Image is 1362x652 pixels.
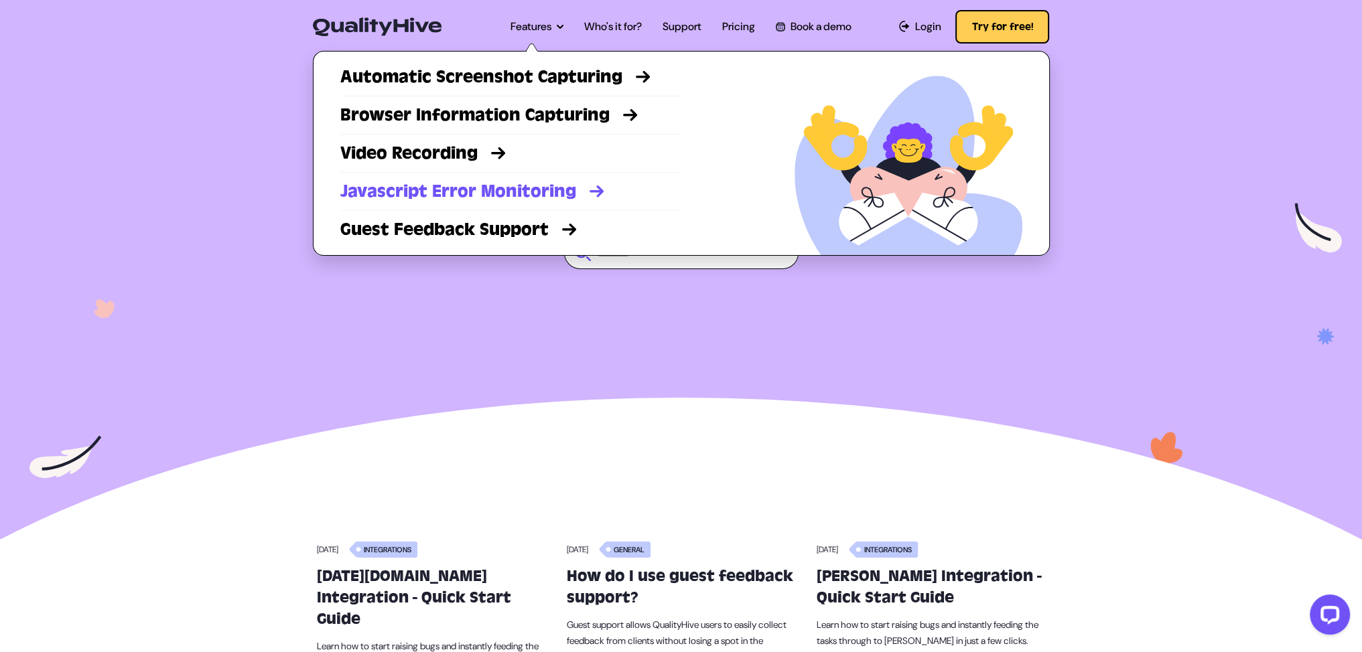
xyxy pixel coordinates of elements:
[361,542,417,558] span: Integrations
[317,544,338,555] time: [DATE]
[340,103,681,127] a: Browser Information Capturing
[899,19,941,35] a: Login
[817,544,838,555] time: [DATE]
[611,542,651,558] span: General
[317,566,545,630] h3: [DATE][DOMAIN_NAME] Integration - Quick Start Guide
[817,566,1045,608] h3: [PERSON_NAME] Integration - Quick Start Guide
[313,17,441,36] img: QualityHive - Bug Tracking Tool
[914,19,941,35] span: Login
[340,179,681,203] a: Javascript Error Monitoring
[776,19,851,35] a: Book a demo
[663,19,701,35] a: Support
[817,617,1045,649] p: Learn how to start raising bugs and instantly feeding the tasks through to [PERSON_NAME] in just ...
[776,22,785,31] img: Book a QualityHive Demo
[510,19,563,35] a: Features
[340,218,681,242] a: Guest Feedback Support
[955,10,1049,44] button: Try for free!
[1299,589,1355,645] iframe: LiveChat chat widget
[722,19,755,35] a: Pricing
[862,542,918,558] span: Integrations
[567,544,588,555] time: [DATE]
[584,19,642,35] a: Who's it for?
[567,566,795,608] h3: How do I use guest feedback support?
[340,65,681,89] a: Automatic Screenshot Capturing
[340,141,681,165] a: Video Recording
